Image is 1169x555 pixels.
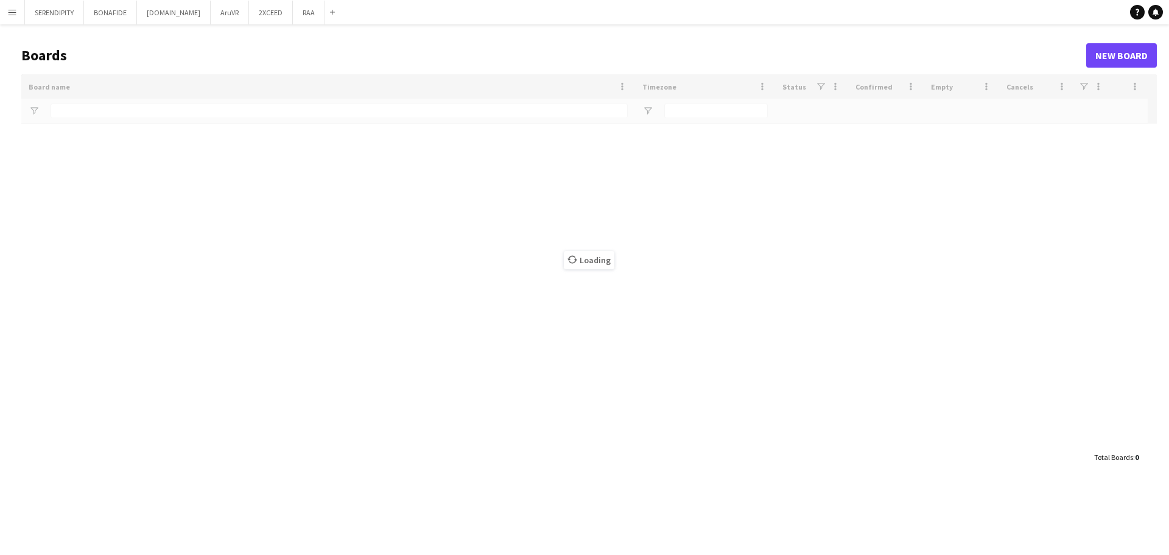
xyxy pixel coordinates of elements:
[1086,43,1157,68] a: New Board
[25,1,84,24] button: SERENDIPITY
[21,46,1086,65] h1: Boards
[1135,453,1139,462] span: 0
[1094,445,1139,469] div: :
[211,1,249,24] button: AruVR
[249,1,293,24] button: 2XCEED
[137,1,211,24] button: [DOMAIN_NAME]
[564,251,614,269] span: Loading
[293,1,325,24] button: RAA
[84,1,137,24] button: BONAFIDE
[1094,453,1133,462] span: Total Boards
